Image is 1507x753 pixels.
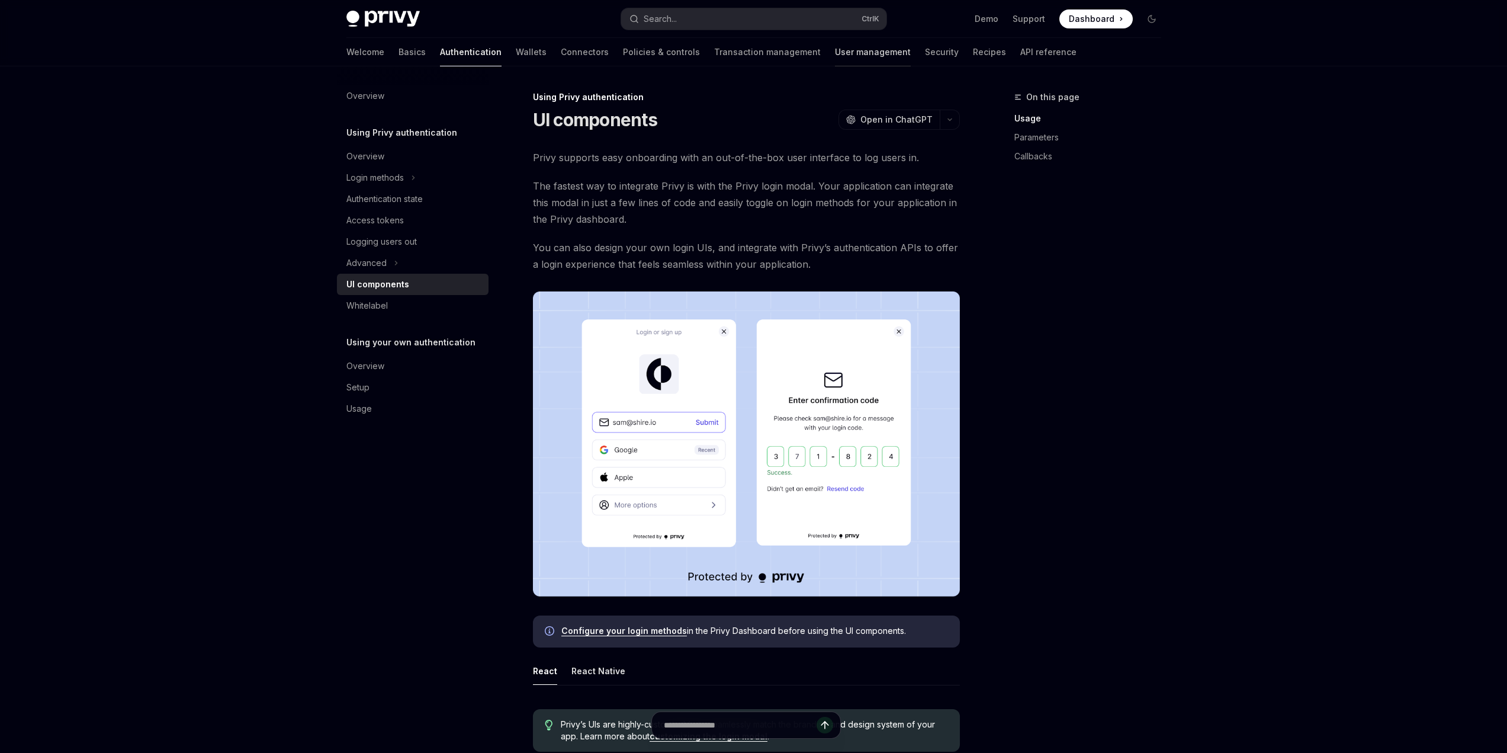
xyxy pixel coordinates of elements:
[337,210,489,231] a: Access tokens
[545,626,557,638] svg: Info
[623,38,700,66] a: Policies & controls
[533,239,960,273] span: You can also design your own login UIs, and integrate with Privy’s authentication APIs to offer a...
[860,114,933,126] span: Open in ChatGPT
[1020,38,1077,66] a: API reference
[571,657,625,685] button: React Native
[533,178,960,227] span: The fastest way to integrate Privy is with the Privy login modal. Your application can integrate ...
[1013,13,1045,25] a: Support
[346,38,384,66] a: Welcome
[346,277,409,291] div: UI components
[533,109,657,130] h1: UI components
[533,291,960,597] img: images/Onboard.png
[817,717,833,733] button: Send message
[337,274,489,295] a: UI components
[346,89,384,103] div: Overview
[1059,9,1133,28] a: Dashboard
[838,110,940,130] button: Open in ChatGPT
[346,11,420,27] img: dark logo
[1014,147,1171,166] a: Callbacks
[346,126,457,140] h5: Using Privy authentication
[346,149,384,164] div: Overview
[975,13,998,25] a: Demo
[561,625,948,637] span: in the Privy Dashboard before using the UI components.
[346,213,404,227] div: Access tokens
[862,14,879,24] span: Ctrl K
[644,12,677,26] div: Search...
[1014,128,1171,147] a: Parameters
[346,335,475,350] h5: Using your own authentication
[533,657,557,685] button: React
[516,38,547,66] a: Wallets
[533,149,960,166] span: Privy supports easy onboarding with an out-of-the-box user interface to log users in.
[714,38,821,66] a: Transaction management
[337,398,489,419] a: Usage
[561,626,687,636] a: Configure your login methods
[346,299,388,313] div: Whitelabel
[346,402,372,416] div: Usage
[561,38,609,66] a: Connectors
[337,355,489,377] a: Overview
[533,91,960,103] div: Using Privy authentication
[1142,9,1161,28] button: Toggle dark mode
[973,38,1006,66] a: Recipes
[440,38,502,66] a: Authentication
[337,85,489,107] a: Overview
[1069,13,1114,25] span: Dashboard
[346,359,384,373] div: Overview
[346,171,404,185] div: Login methods
[337,377,489,398] a: Setup
[337,295,489,316] a: Whitelabel
[399,38,426,66] a: Basics
[346,256,387,270] div: Advanced
[346,380,369,395] div: Setup
[346,192,423,206] div: Authentication state
[925,38,959,66] a: Security
[337,146,489,167] a: Overview
[1014,109,1171,128] a: Usage
[346,235,417,249] div: Logging users out
[1026,90,1079,104] span: On this page
[337,188,489,210] a: Authentication state
[835,38,911,66] a: User management
[621,8,886,30] button: Search...CtrlK
[337,231,489,252] a: Logging users out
